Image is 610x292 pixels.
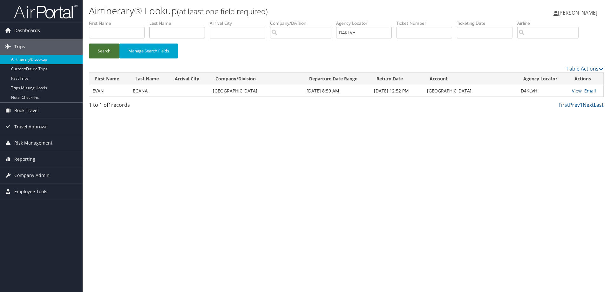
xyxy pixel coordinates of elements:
[130,73,169,85] th: Last Name: activate to sort column ascending
[336,20,396,26] label: Agency Locator
[518,73,569,85] th: Agency Locator: activate to sort column ascending
[210,73,303,85] th: Company/Division
[14,23,40,38] span: Dashboards
[518,85,569,97] td: D4KLVH
[14,135,52,151] span: Risk Management
[371,85,424,97] td: [DATE] 12:52 PM
[14,167,50,183] span: Company Admin
[89,20,149,26] label: First Name
[424,73,518,85] th: Account: activate to sort column ascending
[14,119,48,135] span: Travel Approval
[517,20,583,26] label: Airline
[177,6,268,17] small: (at least one field required)
[14,103,39,119] span: Book Travel
[89,101,211,112] div: 1 to 1 of records
[572,88,582,94] a: View
[89,73,130,85] th: First Name: activate to sort column ascending
[130,85,169,97] td: EGANA
[558,9,597,16] span: [PERSON_NAME]
[270,20,336,26] label: Company/Division
[566,65,604,72] a: Table Actions
[584,88,596,94] a: Email
[14,39,25,55] span: Trips
[89,4,432,17] h1: Airtinerary® Lookup
[14,184,47,200] span: Employee Tools
[210,20,270,26] label: Arrival City
[583,101,594,108] a: Next
[119,44,178,58] button: Manage Search Fields
[371,73,424,85] th: Return Date: activate to sort column ascending
[303,85,371,97] td: [DATE] 8:59 AM
[149,20,210,26] label: Last Name
[14,4,78,19] img: airportal-logo.png
[559,101,569,108] a: First
[594,101,604,108] a: Last
[424,85,518,97] td: [GEOGRAPHIC_DATA]
[89,44,119,58] button: Search
[14,151,35,167] span: Reporting
[569,73,603,85] th: Actions
[396,20,457,26] label: Ticket Number
[580,101,583,108] a: 1
[553,3,604,22] a: [PERSON_NAME]
[569,85,603,97] td: |
[210,85,303,97] td: [GEOGRAPHIC_DATA]
[169,73,210,85] th: Arrival City: activate to sort column ascending
[108,101,111,108] span: 1
[569,101,580,108] a: Prev
[89,85,130,97] td: EVAN
[303,73,371,85] th: Departure Date Range: activate to sort column ascending
[457,20,517,26] label: Ticketing Date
